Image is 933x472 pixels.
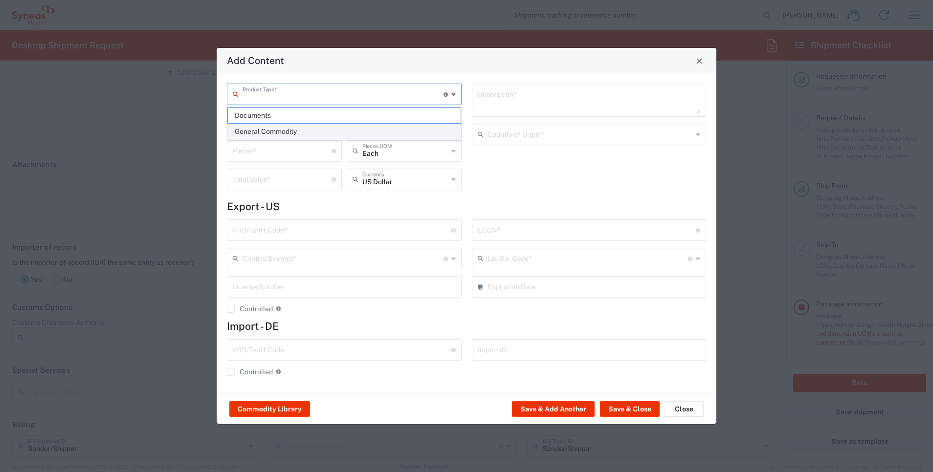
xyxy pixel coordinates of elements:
button: Close [692,54,706,67]
label: Controlled [227,368,273,376]
h4: Add Content [227,53,284,67]
span: Documents [228,108,461,123]
h4: Import - DE [227,320,706,332]
label: Controlled [227,305,273,313]
button: Close [665,401,704,417]
button: Commodity Library [229,401,310,417]
span: General Commodity [228,124,461,139]
button: Save & Add Another [512,401,595,417]
h4: Export - US [227,200,706,213]
button: Save & Close [600,401,660,417]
